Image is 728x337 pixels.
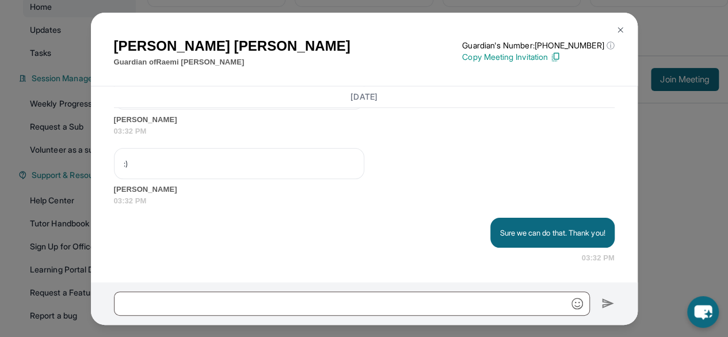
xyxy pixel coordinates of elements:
span: [PERSON_NAME] [114,184,615,195]
span: 03:32 PM [114,126,615,137]
p: Sure we can do that. Thank you! [500,227,605,238]
img: Copy Icon [550,52,561,62]
img: Close Icon [616,25,625,35]
p: Copy Meeting Invitation [462,51,614,63]
img: Emoji [571,298,583,309]
button: chat-button [687,296,719,328]
h1: [PERSON_NAME] [PERSON_NAME] [114,36,350,56]
h3: [DATE] [114,91,615,103]
img: Send icon [601,297,615,311]
span: 03:32 PM [114,195,615,207]
p: :) [124,158,355,169]
span: ⓘ [606,40,614,51]
span: [PERSON_NAME] [114,114,615,126]
span: 03:32 PM [582,252,615,264]
p: Guardian of Raemi [PERSON_NAME] [114,56,350,68]
p: Guardian's Number: [PHONE_NUMBER] [462,40,614,51]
